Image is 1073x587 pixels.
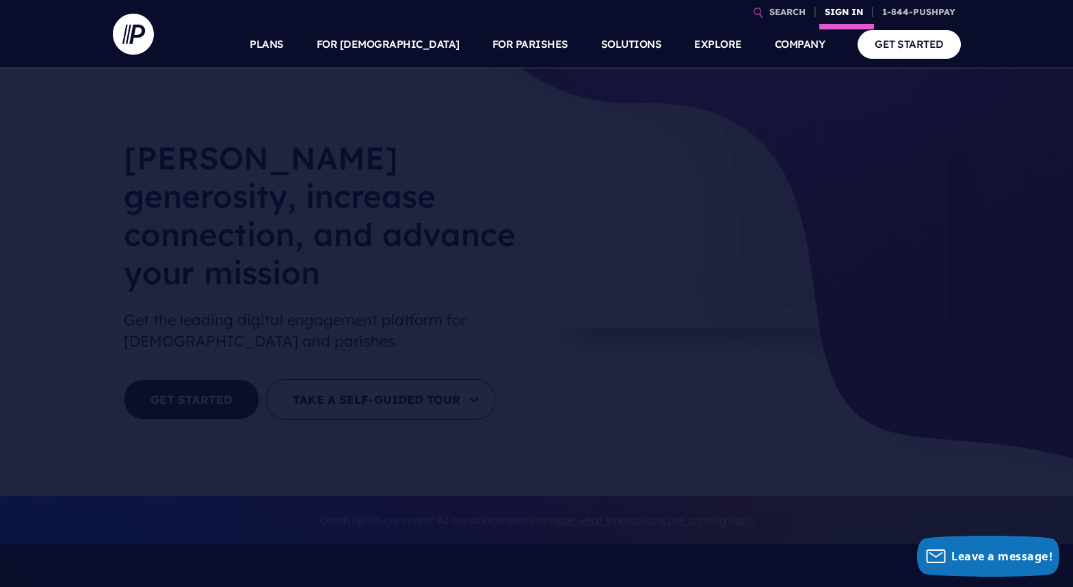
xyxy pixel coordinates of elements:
[775,21,825,68] a: COMPANY
[250,21,284,68] a: PLANS
[492,21,568,68] a: FOR PARISHES
[951,549,1052,564] span: Leave a message!
[917,536,1059,577] button: Leave a message!
[601,21,662,68] a: SOLUTIONS
[858,30,961,58] a: GET STARTED
[694,21,742,68] a: EXPLORE
[317,21,460,68] a: FOR [DEMOGRAPHIC_DATA]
